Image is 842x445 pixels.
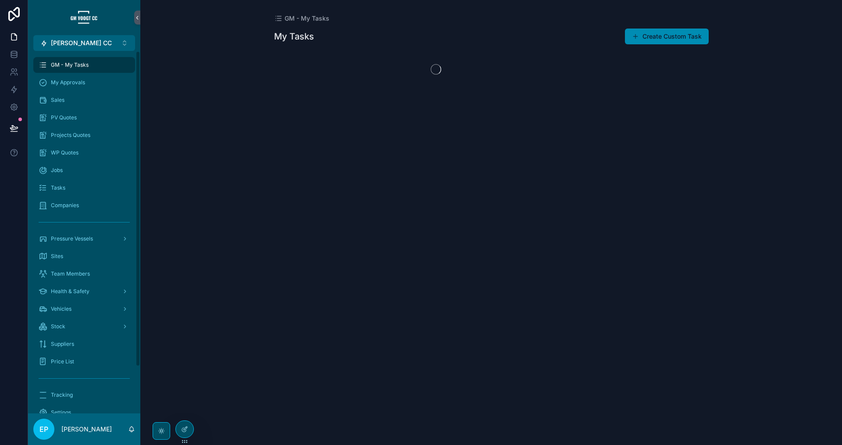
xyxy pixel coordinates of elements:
[33,387,135,403] a: Tracking
[51,167,63,174] span: Jobs
[51,132,90,139] span: Projects Quotes
[51,323,65,330] span: Stock
[33,248,135,264] a: Sites
[70,11,98,25] img: App logo
[33,319,135,334] a: Stock
[274,14,329,23] a: GM - My Tasks
[28,51,140,413] div: scrollable content
[51,39,112,47] span: [PERSON_NAME] CC
[51,114,77,121] span: PV Quotes
[51,358,74,365] span: Price List
[33,145,135,161] a: WP Quotes
[51,79,85,86] span: My Approvals
[33,336,135,352] a: Suppliers
[33,354,135,370] a: Price List
[51,61,89,68] span: GM - My Tasks
[33,127,135,143] a: Projects Quotes
[33,301,135,317] a: Vehicles
[285,14,329,23] span: GM - My Tasks
[51,270,90,277] span: Team Members
[51,409,71,416] span: Settings
[39,424,48,434] span: EP
[33,110,135,126] a: PV Quotes
[33,92,135,108] a: Sales
[51,341,74,348] span: Suppliers
[51,253,63,260] span: Sites
[33,266,135,282] a: Team Members
[61,425,112,434] p: [PERSON_NAME]
[33,284,135,299] a: Health & Safety
[51,184,65,191] span: Tasks
[33,35,135,51] button: Select Button
[51,235,93,242] span: Pressure Vessels
[51,202,79,209] span: Companies
[33,405,135,420] a: Settings
[51,97,64,104] span: Sales
[51,391,73,398] span: Tracking
[33,197,135,213] a: Companies
[51,149,78,156] span: WP Quotes
[33,75,135,90] a: My Approvals
[274,30,314,43] h1: My Tasks
[33,231,135,247] a: Pressure Vessels
[33,162,135,178] a: Jobs
[51,288,89,295] span: Health & Safety
[33,57,135,73] a: GM - My Tasks
[33,180,135,196] a: Tasks
[51,305,71,312] span: Vehicles
[625,29,709,44] button: Create Custom Task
